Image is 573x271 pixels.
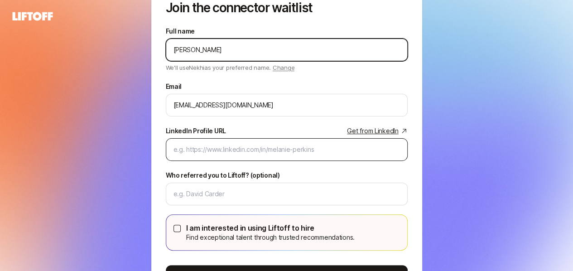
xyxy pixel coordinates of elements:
label: Email [166,81,182,92]
input: e.g. Melanie Perkins [173,44,400,55]
a: Get from LinkedIn [347,126,407,136]
input: e.g. melanie@liftoff.xyz [173,100,400,111]
p: Join the connector waitlist [166,0,408,15]
button: I am interested in using Liftoff to hireFind exceptional talent through trusted recommendations. [173,225,181,232]
input: e.g. https://www.linkedin.com/in/melanie-perkins [173,144,400,155]
p: I am interested in using Liftoff to hire [186,222,355,234]
span: Change [273,64,294,71]
input: e.g. David Carder [173,189,400,199]
div: LinkedIn Profile URL [166,126,226,136]
label: Who referred you to Liftoff? (optional) [166,170,280,181]
p: We'll use Nekhi as your preferred name. [166,61,295,72]
label: Full name [166,26,195,37]
p: Find exceptional talent through trusted recommendations. [186,232,355,243]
